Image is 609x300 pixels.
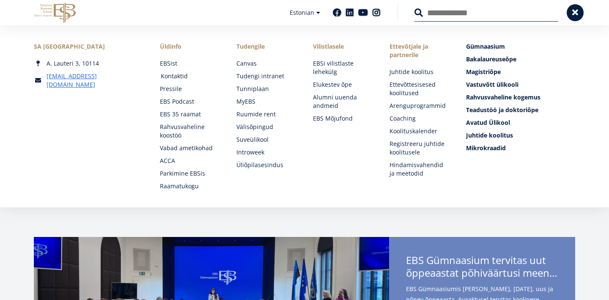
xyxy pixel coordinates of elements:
a: Kontaktid [161,72,220,80]
div: A. Lauteri 3, 10114 [34,59,143,68]
a: Linkedin [346,8,354,17]
span: Vastuvõtt ülikooli [466,80,518,88]
a: EBS 35 raamat [160,110,219,118]
a: Välisõpingud [236,123,296,131]
a: Suveülikool [236,135,296,144]
a: Hindamisvahendid ja meetodid [390,161,449,178]
span: Mikrokraadid [466,144,506,152]
a: Vabad ametikohad [160,144,219,152]
span: Avatud Ülikool [466,118,510,127]
a: ACCA [160,157,219,165]
span: EBS Gümnaasium tervitas uut [406,254,558,282]
span: Magistriõpe [466,68,501,76]
a: Pressile [160,85,219,93]
a: MyEBS [236,97,296,106]
a: Arenguprogrammid [390,102,449,110]
a: Gümnaasium [466,42,575,51]
span: õppeaastat põhiväärtusi meenutades [406,267,558,279]
a: Coaching [390,114,449,123]
div: SA [GEOGRAPHIC_DATA] [34,42,143,51]
a: Juhtide koolitus [466,131,575,140]
a: Instagram [372,8,381,17]
a: EBS Mõjufond [313,114,373,123]
a: Vastuvõtt ülikooli [466,80,575,89]
span: Rahvusvaheline kogemus [466,93,540,101]
a: Magistriõpe [466,68,575,76]
a: Üliõpilasesindus [236,161,296,169]
a: Canvas [236,59,296,68]
a: Alumni uuenda andmeid [313,93,373,110]
a: Avatud Ülikool [466,118,575,127]
a: Facebook [333,8,341,17]
a: Elukestev õpe [313,80,373,89]
span: Teadustöö ja doktoriõpe [466,106,538,114]
span: Üldinfo [160,42,219,51]
a: EBS Podcast [160,97,219,106]
a: Teadustöö ja doktoriõpe [466,106,575,114]
a: Rahvusvaheline kogemus [466,93,575,102]
span: Ettevõtjale ja partnerile [390,42,449,59]
a: EBSi vilistlaste lehekülg [313,59,373,76]
span: Vilistlasele [313,42,373,51]
a: Tudengi intranet [236,72,296,80]
a: Ettevõttesisesed koolitused [390,80,449,97]
a: Juhtide koolitus [390,68,449,76]
a: Ruumide rent [236,110,296,118]
span: Bakalaureuseõpe [466,55,516,63]
a: Raamatukogu [160,182,219,190]
a: EBSist [160,59,219,68]
a: Koolituskalender [390,127,449,135]
a: Parkimine EBSis [160,169,219,178]
a: Tudengile [236,42,296,51]
a: Mikrokraadid [466,144,575,152]
a: Bakalaureuseõpe [466,55,575,63]
a: Tunniplaan [236,85,296,93]
a: Introweek [236,148,296,157]
a: Youtube [358,8,368,17]
a: Registreeru juhtide koolitusele [390,140,449,157]
a: [EMAIL_ADDRESS][DOMAIN_NAME] [47,72,143,89]
a: Rahvusvaheline koostöö [160,123,219,140]
span: Gümnaasium [466,42,505,50]
span: Juhtide koolitus [466,131,513,139]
